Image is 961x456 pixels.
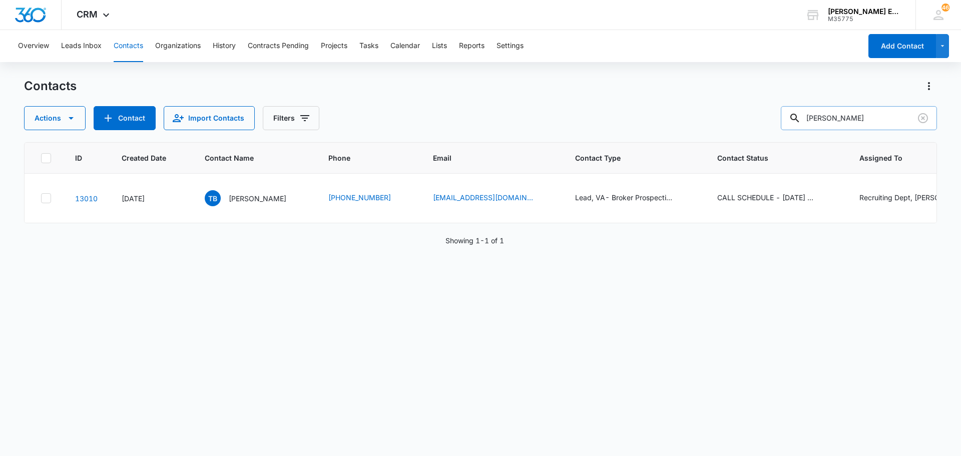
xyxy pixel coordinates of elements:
button: Add Contact [94,106,156,130]
button: History [213,30,236,62]
p: [PERSON_NAME] [229,193,286,204]
span: CRM [77,9,98,20]
button: Filters [263,106,319,130]
span: Contact Name [205,153,290,163]
div: Lead, VA- Broker Prospecting [PERSON_NAME] [575,192,675,203]
span: ID [75,153,83,163]
button: Calendar [390,30,420,62]
button: Actions [921,78,937,94]
div: Recruiting Dept, [PERSON_NAME] [859,192,959,203]
button: Projects [321,30,347,62]
span: Phone [328,153,394,163]
button: Settings [497,30,524,62]
button: Contracts Pending [248,30,309,62]
div: CALL SCHEDULE - [DATE] - STATUS, VA-01 [717,192,817,203]
span: TB [205,190,221,206]
button: Organizations [155,30,201,62]
span: 46 [941,4,949,12]
span: Email [433,153,537,163]
a: [PHONE_NUMBER] [328,192,391,203]
div: Contact Type - Lead, VA- Broker Prospecting Joe Quinn - Select to Edit Field [575,192,693,204]
span: Created Date [122,153,166,163]
button: Overview [18,30,49,62]
div: Email - love757homes@gmail.com - Select to Edit Field [433,192,551,204]
input: Search Contacts [781,106,937,130]
span: Contact Type [575,153,679,163]
button: Clear [915,110,931,126]
button: Import Contacts [164,106,255,130]
button: Reports [459,30,485,62]
button: Actions [24,106,86,130]
button: Tasks [359,30,378,62]
a: [EMAIL_ADDRESS][DOMAIN_NAME] [433,192,533,203]
div: [DATE] [122,193,181,204]
button: Contacts [114,30,143,62]
button: Add Contact [868,34,936,58]
span: Contact Status [717,153,821,163]
button: Lists [432,30,447,62]
div: account id [828,16,901,23]
button: Leads Inbox [61,30,102,62]
div: Phone - (757) 968-1429 - Select to Edit Field [328,192,409,204]
div: notifications count [941,4,949,12]
div: account name [828,8,901,16]
a: Navigate to contact details page for Tiffany Breedlove [75,194,98,203]
div: Contact Status - CALL SCHEDULE - DEC 2024 - STATUS, VA-01 - Select to Edit Field [717,192,835,204]
p: Showing 1-1 of 1 [445,235,504,246]
h1: Contacts [24,79,77,94]
div: Contact Name - Tiffany Breedlove - Select to Edit Field [205,190,304,206]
